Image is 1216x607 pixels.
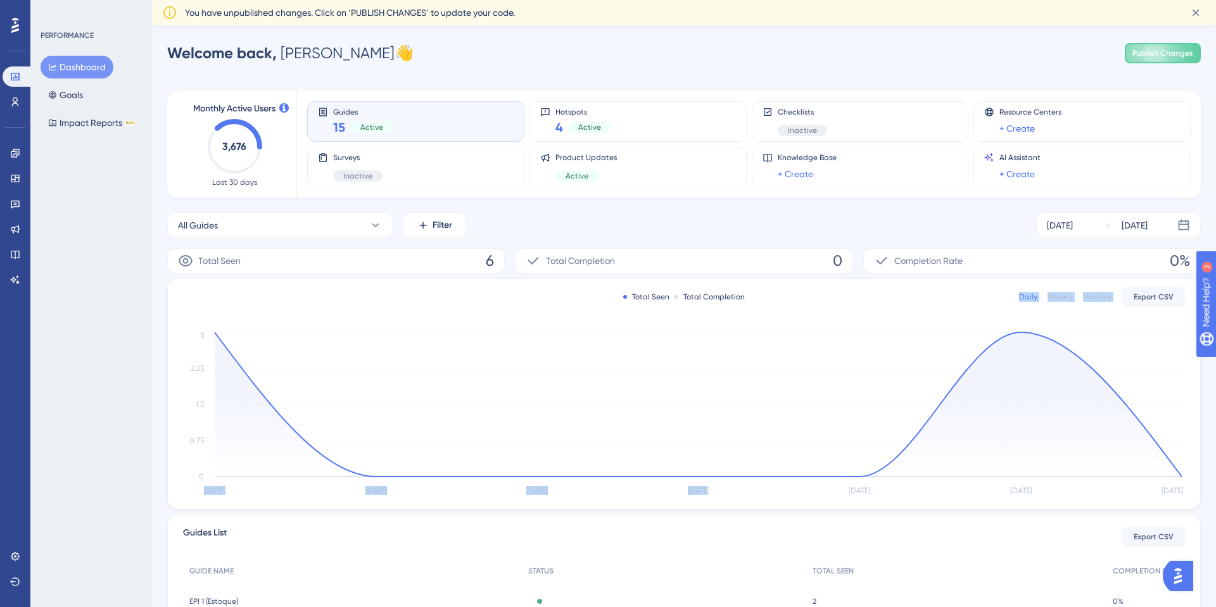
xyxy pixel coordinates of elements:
span: Active [360,122,383,132]
span: All Guides [178,218,218,233]
tspan: 1.5 [196,400,204,409]
span: Guides List [183,525,227,548]
span: Guides [333,107,393,116]
tspan: [DATE] [688,486,709,495]
tspan: 0 [199,472,204,481]
a: + Create [778,166,813,182]
div: Daily [1019,292,1037,302]
tspan: [DATE] [1162,486,1183,495]
div: [DATE] [1047,218,1073,233]
span: Publish Changes [1132,48,1193,58]
a: + Create [999,121,1035,136]
span: Need Help? [30,3,79,18]
tspan: [DATE] [526,486,548,495]
div: PERFORMANCE [41,30,94,41]
button: Impact ReportsBETA [41,111,144,134]
tspan: [DATE] [204,486,225,495]
span: Surveys [333,153,383,163]
span: 0% [1170,251,1190,271]
button: Goals [41,84,91,106]
span: Knowledge Base [778,153,837,163]
span: You have unpublished changes. Click on ‘PUBLISH CHANGES’ to update your code. [185,5,515,20]
span: Total Completion [546,253,615,268]
div: BETA [125,120,136,126]
span: 0 [833,251,842,271]
span: Filter [433,218,452,233]
tspan: 2.25 [191,364,204,373]
span: Active [566,171,588,181]
iframe: UserGuiding AI Assistant Launcher [1163,557,1201,595]
span: TOTAL SEEN [813,566,854,576]
span: Inactive [788,125,817,135]
span: 2 [813,596,816,606]
span: Export CSV [1134,532,1174,542]
div: 3 [88,6,92,16]
span: Checklists [778,107,827,117]
button: Export CSV [1122,287,1185,307]
span: Last 30 days [212,177,257,187]
div: Total Completion [674,292,745,302]
span: Product Updates [555,153,617,163]
span: COMPLETION RATE [1113,566,1179,576]
span: EPI 1 (Estoque) [189,596,238,606]
span: Total Seen [198,253,241,268]
a: + Create [999,166,1035,182]
div: Weekly [1048,292,1073,302]
div: [DATE] [1122,218,1148,233]
div: Total Seen [623,292,669,302]
span: STATUS [528,566,554,576]
tspan: 3 [200,331,204,340]
button: Filter [403,213,466,238]
span: 6 [486,251,494,271]
text: 3,676 [222,141,246,153]
tspan: [DATE] [365,486,387,495]
button: Dashboard [41,56,113,78]
span: 15 [333,118,345,136]
tspan: [DATE] [1010,486,1032,495]
span: Welcome back, [167,44,277,62]
span: AI Assistant [999,153,1041,163]
button: Publish Changes [1125,43,1201,63]
button: All Guides [167,213,393,238]
span: Monthly Active Users [193,101,275,116]
span: Inactive [343,171,372,181]
span: Completion Rate [894,253,963,268]
span: Resource Centers [999,107,1061,117]
span: 0% [1113,596,1124,606]
div: Monthly [1083,292,1111,302]
span: Export CSV [1134,292,1174,302]
span: 4 [555,118,563,136]
button: Export CSV [1122,527,1185,547]
span: GUIDE NAME [189,566,234,576]
span: Hotspots [555,107,611,116]
span: Active [578,122,601,132]
tspan: [DATE] [849,486,870,495]
tspan: 0.75 [189,436,204,445]
div: [PERSON_NAME] 👋 [167,43,414,63]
